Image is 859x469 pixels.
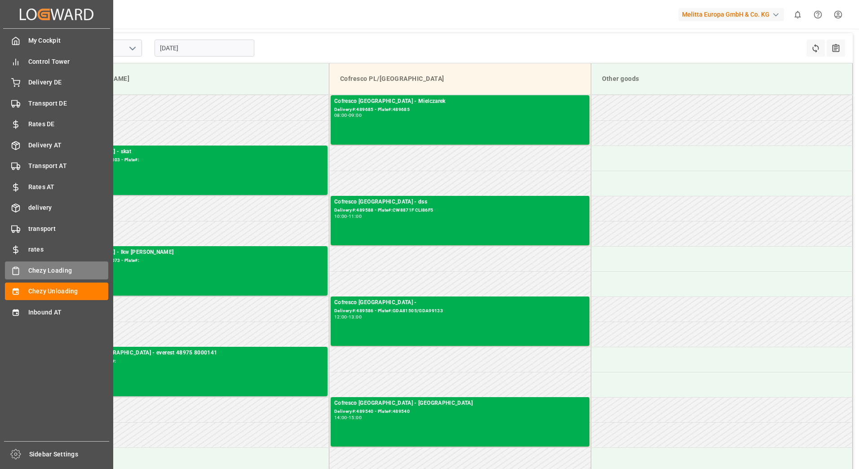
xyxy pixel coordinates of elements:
span: transport [28,224,109,234]
span: Chezy Loading [28,266,109,275]
span: Rates AT [28,182,109,192]
span: Transport AT [28,161,109,171]
div: Delivery#:489540 - Plate#:489540 [334,408,586,416]
div: 13:00 [349,315,362,319]
div: Melitta Europa GmbH & Co. KG [678,8,784,21]
a: transport [5,220,108,237]
a: rates [5,241,108,258]
div: 15:00 [349,416,362,420]
div: Cofresco [GEOGRAPHIC_DATA] - dss [334,198,586,207]
span: delivery [28,203,109,212]
div: 10:00 [334,214,347,218]
a: Control Tower [5,53,108,70]
span: Inbound AT [28,308,109,317]
span: rates [28,245,109,254]
div: Cofresco PL/[GEOGRAPHIC_DATA] [337,71,584,87]
a: Inbound AT [5,303,108,321]
div: - [347,113,349,117]
button: Melitta Europa GmbH & Co. KG [678,6,788,23]
div: 11:00 [349,214,362,218]
a: Rates DE [5,115,108,133]
div: - [347,416,349,420]
div: 09:00 [349,113,362,117]
a: Transport DE [5,94,108,112]
div: Delivery#:489586 - Plate#:GDA81505/GDA99133 [334,307,586,315]
div: Delivery#:489588 - Plate#:CW8871F CLI86F5 [334,207,586,214]
div: [PERSON_NAME] [75,71,322,87]
div: Cofresco [GEOGRAPHIC_DATA] - everest 48975 8000141 [72,349,324,358]
div: - [347,214,349,218]
a: Transport AT [5,157,108,175]
a: Delivery AT [5,136,108,154]
div: [PERSON_NAME] - lkw [PERSON_NAME] [72,248,324,257]
span: Delivery DE [28,78,109,87]
input: DD-MM-YYYY [155,40,254,57]
div: Cofresco [GEOGRAPHIC_DATA] - [334,298,586,307]
div: - [347,315,349,319]
span: Sidebar Settings [29,450,110,459]
button: show 0 new notifications [788,4,808,25]
button: Help Center [808,4,828,25]
div: Delivery#:x - Plate#: [72,358,324,365]
div: 08:00 [334,113,347,117]
button: open menu [125,41,139,55]
div: [PERSON_NAME] - skat [72,147,324,156]
div: Cofresco [GEOGRAPHIC_DATA] - [GEOGRAPHIC_DATA] [334,399,586,408]
span: Control Tower [28,57,109,66]
span: My Cockpit [28,36,109,45]
a: delivery [5,199,108,217]
span: Delivery AT [28,141,109,150]
span: Rates DE [28,119,109,129]
div: 12:00 [334,315,347,319]
a: Delivery DE [5,74,108,91]
a: Rates AT [5,178,108,195]
div: Other goods [598,71,846,87]
div: Delivery#:489685 - Plate#:489685 [334,106,586,114]
div: Cofresco [GEOGRAPHIC_DATA] - Mielczarek [334,97,586,106]
a: Chezy Unloading [5,283,108,300]
a: My Cockpit [5,32,108,49]
div: Delivery#:400053073 - Plate#: [72,257,324,265]
span: Chezy Unloading [28,287,109,296]
a: Chezy Loading [5,261,108,279]
span: Transport DE [28,99,109,108]
div: Delivery#:400053103 - Plate#: [72,156,324,164]
div: 14:00 [334,416,347,420]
